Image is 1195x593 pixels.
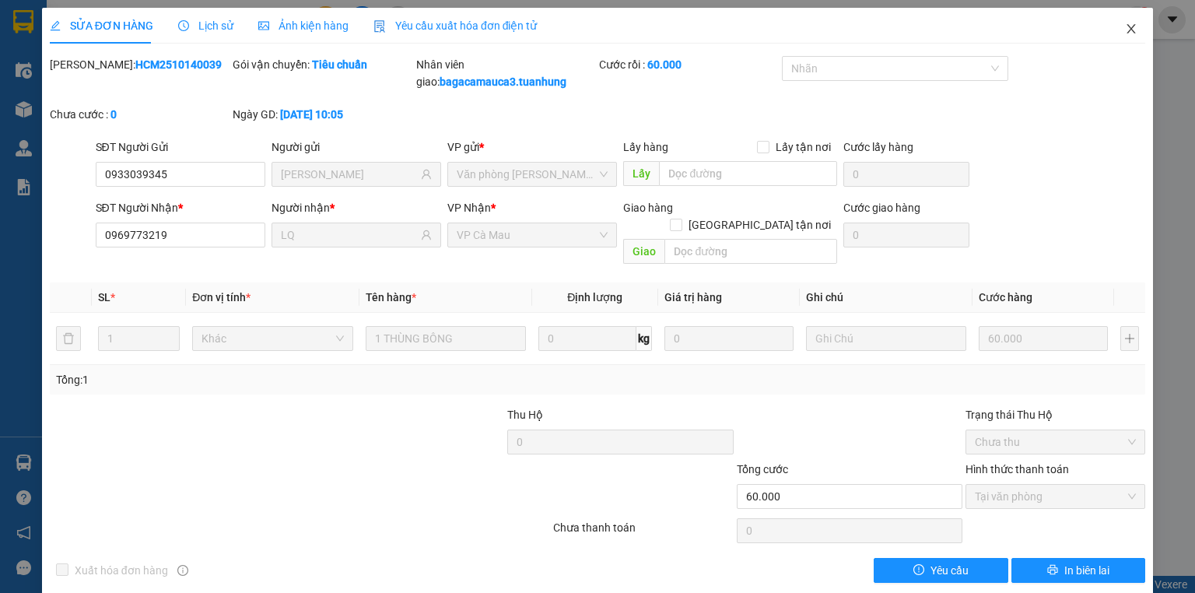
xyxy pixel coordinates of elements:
[312,58,367,71] b: Tiêu chuẩn
[373,19,538,32] span: Yêu cầu xuất hóa đơn điện tử
[843,162,969,187] input: Cước lấy hàng
[421,169,432,180] span: user
[135,58,222,71] b: HCM2510140039
[1011,558,1146,583] button: printerIn biên lai
[843,202,920,214] label: Cước giao hàng
[96,139,265,156] div: SĐT Người Gửi
[258,20,269,31] span: picture
[416,56,596,90] div: Nhân viên giao:
[281,166,418,183] input: Tên người gửi
[457,223,608,247] span: VP Cà Mau
[258,19,349,32] span: Ảnh kiện hàng
[457,163,608,186] span: Văn phòng Hồ Chí Minh
[7,34,296,54] li: 85 [PERSON_NAME]
[769,139,837,156] span: Lấy tận nơi
[366,326,526,351] input: VD: Bàn, Ghế
[1109,8,1153,51] button: Close
[979,291,1032,304] span: Cước hàng
[567,291,622,304] span: Định lượng
[7,54,296,73] li: 02839.63.63.63
[281,226,418,244] input: Tên người nhận
[50,106,230,123] div: Chưa cước :
[552,519,734,546] div: Chưa thanh toán
[664,239,837,264] input: Dọc đường
[1120,326,1139,351] button: plus
[664,291,722,304] span: Giá trị hàng
[440,75,566,88] b: bagacamauca3.tuanhung
[280,108,343,121] b: [DATE] 10:05
[178,20,189,31] span: clock-circle
[636,326,652,351] span: kg
[659,161,837,186] input: Dọc đường
[447,139,617,156] div: VP gửi
[507,409,543,421] span: Thu Hộ
[177,565,188,576] span: info-circle
[98,291,110,304] span: SL
[110,108,117,121] b: 0
[623,141,668,153] span: Lấy hàng
[913,564,924,577] span: exclamation-circle
[68,562,174,579] span: Xuất hóa đơn hàng
[89,57,102,69] span: phone
[647,58,682,71] b: 60.000
[965,406,1145,423] div: Trạng thái Thu Hộ
[664,326,794,351] input: 0
[192,291,251,304] span: Đơn vị tính
[202,327,343,350] span: Khác
[233,56,412,73] div: Gói vận chuyển:
[975,485,1136,508] span: Tại văn phòng
[1064,562,1109,579] span: In biên lai
[366,291,416,304] span: Tên hàng
[1047,564,1058,577] span: printer
[7,97,165,123] b: GỬI : VP Cà Mau
[373,20,386,33] img: icon
[800,282,972,313] th: Ghi chú
[89,37,102,50] span: environment
[623,202,673,214] span: Giao hàng
[806,326,966,351] input: Ghi Chú
[737,463,788,475] span: Tổng cước
[96,199,265,216] div: SĐT Người Nhận
[843,141,913,153] label: Cước lấy hàng
[272,199,441,216] div: Người nhận
[56,371,462,388] div: Tổng: 1
[447,202,491,214] span: VP Nhận
[623,161,659,186] span: Lấy
[1125,23,1137,35] span: close
[56,326,81,351] button: delete
[272,139,441,156] div: Người gửi
[975,430,1136,454] span: Chưa thu
[50,20,61,31] span: edit
[50,19,153,32] span: SỬA ĐƠN HÀNG
[930,562,969,579] span: Yêu cầu
[421,230,432,240] span: user
[623,239,664,264] span: Giao
[682,216,837,233] span: [GEOGRAPHIC_DATA] tận nơi
[843,223,969,247] input: Cước giao hàng
[178,19,233,32] span: Lịch sử
[89,10,220,30] b: [PERSON_NAME]
[965,463,1069,475] label: Hình thức thanh toán
[874,558,1008,583] button: exclamation-circleYêu cầu
[979,326,1108,351] input: 0
[50,56,230,73] div: [PERSON_NAME]:
[233,106,412,123] div: Ngày GD:
[599,56,779,73] div: Cước rồi :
